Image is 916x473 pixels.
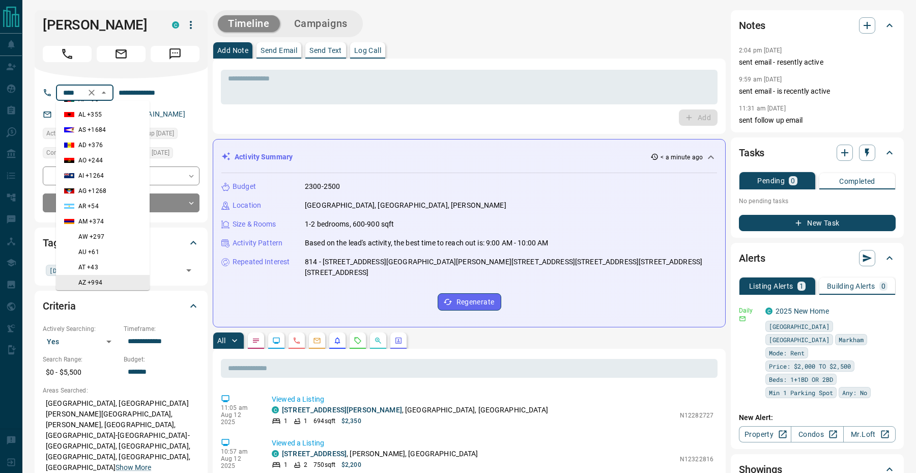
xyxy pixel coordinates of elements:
svg: Agent Actions [394,337,403,345]
div: condos.ca [272,450,279,457]
svg: Calls [293,337,301,345]
h2: Tags [43,235,64,251]
p: Areas Searched: [43,386,199,395]
div: Notes [739,13,896,38]
span: [GEOGRAPHIC_DATA] [769,321,829,331]
svg: Notes [252,337,260,345]
svg: Opportunities [374,337,382,345]
p: 1 [304,416,307,426]
p: sent follow up email [739,115,896,126]
p: Size & Rooms [233,219,276,230]
p: Send Text [309,47,342,54]
button: Open [182,263,196,277]
button: Timeline [218,15,280,32]
span: Message [151,46,199,62]
p: AR +54 [78,202,99,211]
p: Log Call [354,47,381,54]
p: 1 [284,460,288,469]
p: $2,350 [341,416,361,426]
a: 2025 New Home [776,307,829,315]
h2: Alerts [739,250,765,266]
p: Budget [233,181,256,192]
p: New Alert: [739,412,896,423]
p: Listing Alerts [749,283,793,290]
p: AZ +994 [78,278,102,287]
span: Call [43,46,92,62]
span: Signed up [DATE] [127,128,174,138]
svg: Email [739,315,746,322]
p: 10:57 am [221,448,256,455]
p: Completed [839,178,875,185]
p: 1-2 bedrooms, 600-900 sqft [305,219,394,230]
p: AU +61 [78,247,99,257]
p: AI +1264 [78,171,104,180]
span: Beds: 1+1BD OR 2BD [769,374,833,384]
p: Search Range: [43,355,119,364]
div: Alerts [739,246,896,270]
p: AD +376 [78,141,103,150]
p: $2,200 [341,460,361,469]
button: New Task [739,215,896,231]
p: Actively Searching: [43,324,119,333]
p: N12322816 [680,455,713,464]
h2: Notes [739,17,765,34]
button: Regenerate [438,293,501,311]
span: Active 53 minutes ago [46,128,108,138]
p: Send Email [261,47,297,54]
h2: Criteria [43,298,76,314]
p: AS +1684 [78,125,106,134]
p: $0 - $5,500 [43,364,119,381]
p: Aug 12 2025 [221,411,256,426]
p: 0 [881,283,885,290]
p: AO +244 [78,156,103,165]
a: Condos [791,426,843,442]
p: Pending [757,177,785,184]
p: Activity Summary [235,152,293,162]
button: Show More [116,462,151,473]
p: [GEOGRAPHIC_DATA], [GEOGRAPHIC_DATA], [PERSON_NAME] [305,200,506,211]
p: 814 - [STREET_ADDRESS][GEOGRAPHIC_DATA][PERSON_NAME][STREET_ADDRESS][STREET_ADDRESS][STREET_ADDRE... [305,257,717,278]
p: Based on the lead's activity, the best time to reach out is: 9:00 AM - 10:00 AM [305,238,548,248]
p: Viewed a Listing [272,394,713,405]
p: 9:59 am [DATE] [739,76,782,83]
div: Criteria [43,294,199,318]
p: sent email - is recently active [739,86,896,97]
div: Tasks [739,141,896,165]
svg: Lead Browsing Activity [272,337,280,345]
p: Daily [739,306,759,315]
div: condos.ca [765,308,772,315]
p: 750 sqft [313,460,335,469]
svg: Emails [313,337,321,345]
span: Email [97,46,146,62]
p: Timeframe: [124,324,199,333]
p: No pending tasks [739,193,896,209]
div: Tags [43,231,199,255]
h2: Tasks [739,145,764,161]
p: Location [233,200,261,211]
div: Sun May 08 2022 [124,128,199,142]
p: Viewed a Listing [272,438,713,449]
span: [DATE] Reviewed [49,265,104,275]
div: Yes [43,333,119,350]
div: Sun May 08 2022 [124,147,199,161]
p: 0 [791,177,795,184]
div: condos.ca [172,21,179,29]
p: 11:31 am [DATE] [739,105,786,112]
p: AG +1268 [78,186,106,196]
p: Activity Pattern [233,238,282,248]
p: 1 [799,283,804,290]
span: Markham [839,335,864,345]
p: , [GEOGRAPHIC_DATA], [GEOGRAPHIC_DATA] [282,405,548,415]
div: Activity Summary< a minute ago [221,148,717,166]
p: AT +43 [78,263,98,272]
p: sent email - resently active [739,57,896,68]
span: Any: No [842,387,867,398]
div: Renter [43,166,199,185]
p: Budget: [124,355,199,364]
p: < a minute ago [661,153,703,162]
a: [STREET_ADDRESS] [282,450,347,458]
a: [STREET_ADDRESS][PERSON_NAME] [282,406,402,414]
span: Mode: Rent [769,348,805,358]
a: Mr.Loft [843,426,896,442]
p: 2:04 pm [DATE] [739,47,782,54]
